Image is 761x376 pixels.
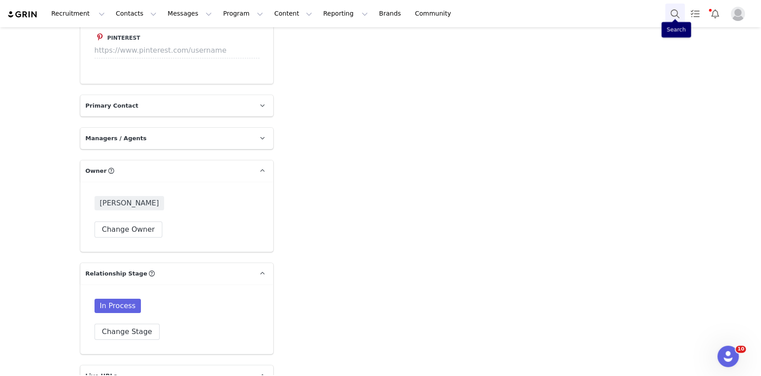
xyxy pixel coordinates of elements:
span: Primary Contact [86,101,139,110]
button: Content [269,4,317,24]
img: placeholder-profile.jpg [731,7,745,21]
button: Search [665,4,685,24]
span: Managers / Agents [86,134,147,143]
span: Owner [86,167,107,175]
a: Community [410,4,461,24]
button: Contacts [111,4,162,24]
span: In Process [95,299,141,313]
button: Change Stage [95,324,160,340]
button: Profile [725,7,754,21]
body: Rich Text Area. Press ALT-0 for help. [7,7,366,17]
img: grin logo [7,10,38,19]
input: https://www.pinterest.com/username [95,42,259,58]
button: Change Owner [95,221,163,238]
span: Relationship Stage [86,269,148,278]
button: Notifications [705,4,725,24]
a: Brands [374,4,409,24]
button: Reporting [318,4,373,24]
iframe: Intercom live chat [717,346,739,367]
button: Program [218,4,268,24]
button: Messages [162,4,217,24]
span: 10 [736,346,746,353]
span: Pinterest [107,35,140,41]
a: Tasks [685,4,705,24]
span: [PERSON_NAME] [95,196,165,210]
button: Recruitment [46,4,110,24]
